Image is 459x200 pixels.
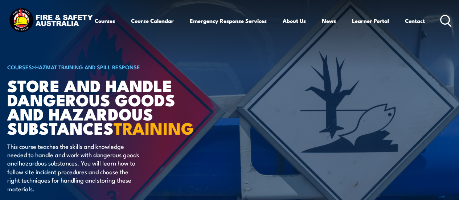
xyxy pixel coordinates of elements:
p: This course teaches the skills and knowledge needed to handle and work with dangerous goods and h... [7,142,140,193]
a: About Us [283,12,306,29]
a: Emergency Response Services [190,12,267,29]
h6: > [7,62,187,71]
a: COURSES [7,63,32,71]
a: Learner Portal [352,12,389,29]
h1: Store And Handle Dangerous Goods and Hazardous Substances [7,78,187,135]
strong: TRAINING [114,115,194,140]
a: HAZMAT Training and Spill Response [35,63,140,71]
a: Courses [95,12,115,29]
a: Course Calendar [131,12,174,29]
a: News [322,12,336,29]
a: Contact [405,12,425,29]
